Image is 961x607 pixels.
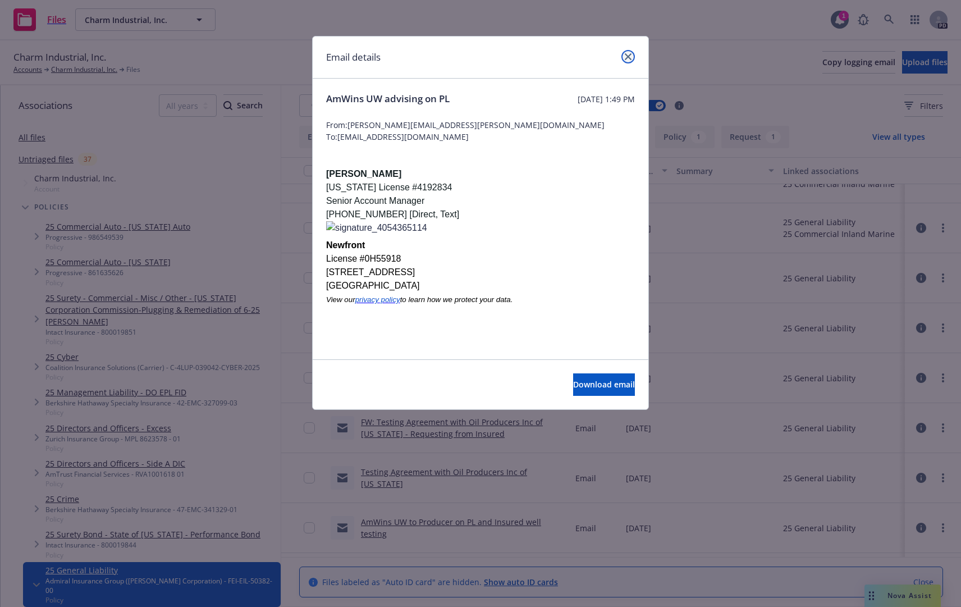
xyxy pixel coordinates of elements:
span: To: [EMAIL_ADDRESS][DOMAIN_NAME] [326,131,635,143]
span: Newfront [326,240,365,250]
span: AmWins UW advising on PL [326,92,450,106]
a: close [621,50,635,63]
button: Download email [573,373,635,396]
span: View our [326,295,355,304]
span: From: [PERSON_NAME][EMAIL_ADDRESS][PERSON_NAME][DOMAIN_NAME] [326,119,635,131]
span: Senior Account Manager [326,196,424,206]
span: [PERSON_NAME] [326,169,401,179]
span: Download email [573,379,635,390]
span: privacy policy [355,295,400,304]
span: License #0H55918 [326,254,401,263]
a: privacy policy [355,294,400,304]
span: [STREET_ADDRESS] [326,267,415,277]
span: [US_STATE] License #4192834 [326,182,452,192]
span: [GEOGRAPHIC_DATA] [326,281,420,290]
span: [PHONE_NUMBER] [Direct, Text] [326,209,459,219]
span: [DATE] 1:49 PM [578,93,635,105]
h1: Email details [326,50,381,65]
img: signature_4054365114 [326,221,428,239]
span: to learn how we protect your data. [400,295,513,304]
